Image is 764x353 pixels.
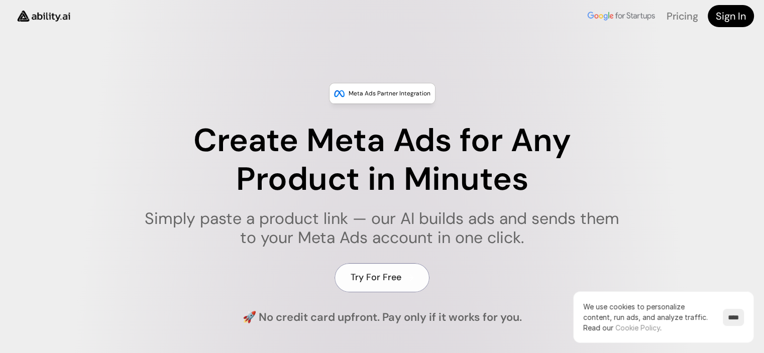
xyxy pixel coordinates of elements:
a: Cookie Policy [615,323,660,332]
a: Sign In [708,5,754,27]
h4: Sign In [716,9,746,23]
h4: Try For Free [351,271,401,284]
p: We use cookies to personalize content, run ads, and analyze traffic. [583,301,713,333]
span: Read our . [583,323,662,332]
h1: Create Meta Ads for Any Product in Minutes [138,122,626,199]
h1: Simply paste a product link — our AI builds ads and sends them to your Meta Ads account in one cl... [138,209,626,248]
h4: 🚀 No credit card upfront. Pay only if it works for you. [243,310,522,325]
a: Pricing [667,10,698,23]
a: Try For Free [335,263,429,292]
p: Meta Ads Partner Integration [349,88,430,98]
